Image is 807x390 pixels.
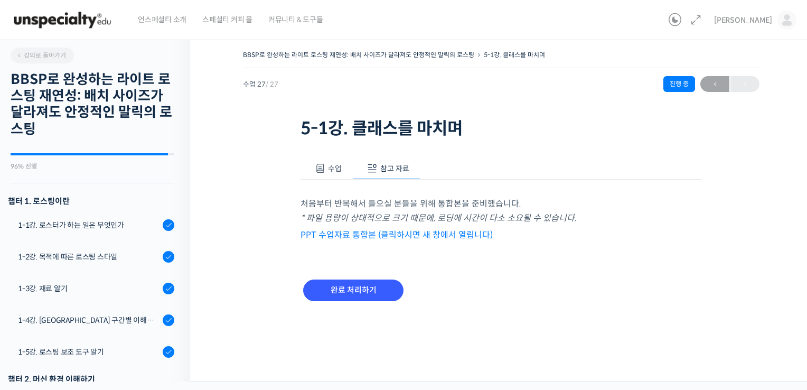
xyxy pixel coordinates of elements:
input: 완료 처리하기 [303,280,403,301]
span: / 27 [266,80,278,89]
span: 수업 [328,164,342,173]
h3: 챕터 1. 로스팅이란 [8,194,174,208]
span: [PERSON_NAME] [714,15,772,25]
span: ← [700,77,729,91]
span: 강의로 돌아가기 [16,51,66,59]
div: 진행 중 [663,76,695,92]
a: BBSP로 완성하는 라이트 로스팅 재연성: 배치 사이즈가 달라져도 안정적인 말릭의 로스팅 [243,51,474,59]
div: 1-5강. 로스팅 보조 도구 알기 [18,346,159,358]
a: PPT 수업자료 통합본 (클릭하시면 새 창에서 열립니다) [301,229,493,240]
h1: 5-1강. 클래스를 마치며 [301,118,702,138]
a: ←이전 [700,76,729,92]
div: 챕터 2. 머신 환경 이해하기 [8,372,174,386]
a: 강의로 돌아가기 [11,48,74,63]
div: 1-2강. 목적에 따른 로스팅 스타일 [18,251,159,263]
h2: BBSP로 완성하는 라이트 로스팅 재연성: 배치 사이즈가 달라져도 안정적인 말릭의 로스팅 [11,71,174,137]
p: 처음부터 반복해서 들으실 분들을 위해 통합본을 준비했습니다. [301,197,702,225]
span: 참고 자료 [380,164,409,173]
em: * 파일 용량이 상대적으로 크기 때문에, 로딩에 시간이 다소 소요될 수 있습니다. [301,212,577,224]
span: 수업 27 [243,81,278,88]
div: 96% 진행 [11,163,174,170]
div: 1-4강. [GEOGRAPHIC_DATA] 구간별 이해와 용어 [18,314,159,326]
div: 1-3강. 재료 알기 [18,283,159,294]
div: 1-1강. 로스터가 하는 일은 무엇인가 [18,219,159,231]
a: 5-1강. 클래스를 마치며 [484,51,545,59]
